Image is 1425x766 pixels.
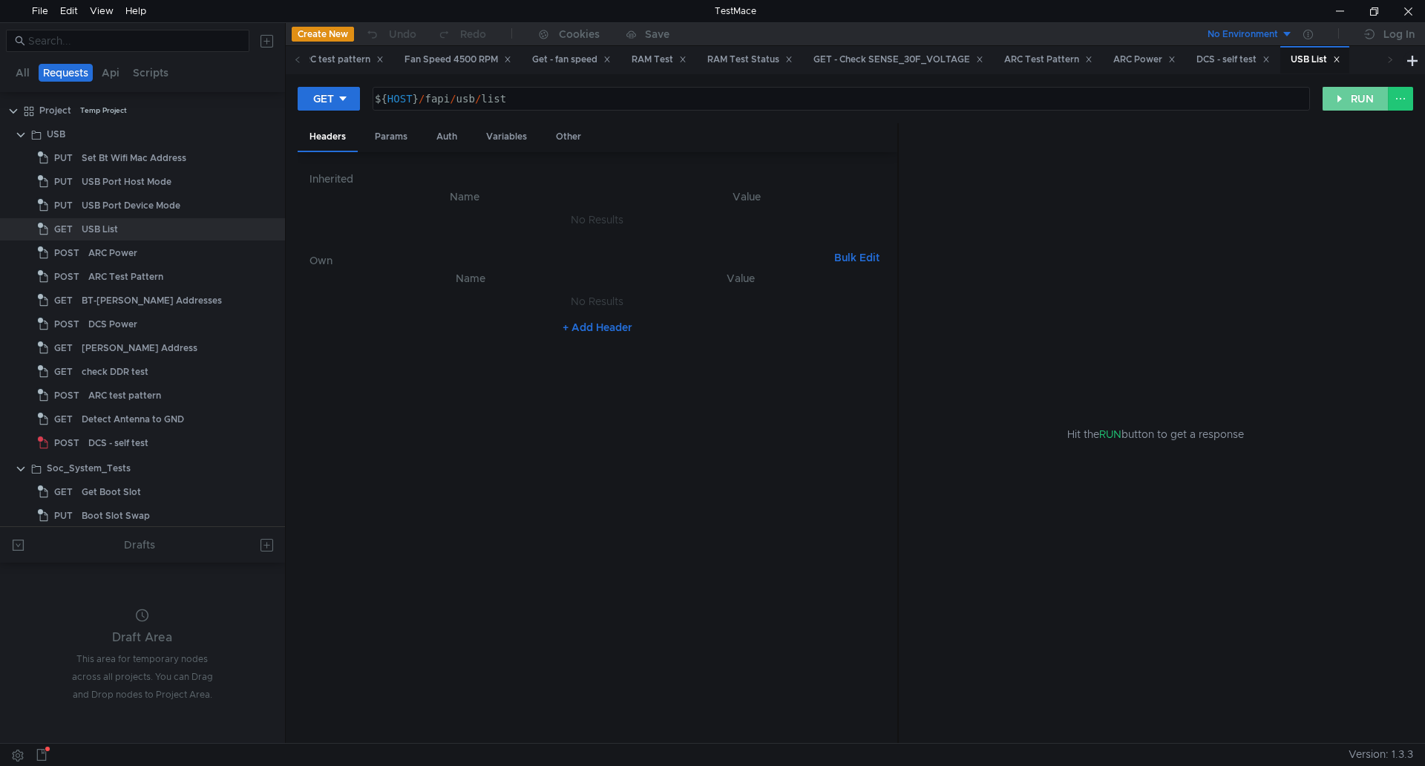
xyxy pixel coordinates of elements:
div: [PERSON_NAME] Address [82,337,197,359]
div: Soc_System_Tests [47,457,131,479]
button: RUN [1323,87,1389,111]
button: Scripts [128,64,173,82]
div: Boot Slot Swap [82,505,150,527]
div: ARC Test Pattern [88,266,163,288]
span: GET [54,289,73,312]
button: Redo [427,23,497,45]
span: GET [54,361,73,383]
button: All [11,64,34,82]
th: Value [609,188,885,206]
nz-embed-empty: No Results [571,213,623,226]
span: Hit the button to get a response [1067,426,1244,442]
h6: Own [309,252,828,269]
span: GET [54,408,73,431]
div: GET - Check SENSE_30F_VOLTAGE [813,52,983,68]
div: ARC test pattern [298,52,384,68]
div: Undo [389,25,416,43]
button: Undo [354,23,427,45]
div: RAM Test Status [707,52,793,68]
div: ARC Test Pattern [1004,52,1092,68]
button: Requests [39,64,93,82]
button: + Add Header [557,318,638,336]
span: POST [54,266,79,288]
div: Other [544,123,593,151]
span: PUT [54,505,73,527]
span: PUT [54,171,73,193]
h6: Inherited [309,170,885,188]
div: Detect Antenna to GND [82,408,184,431]
span: POST [54,313,79,335]
button: Bulk Edit [828,249,885,266]
th: Name [321,188,609,206]
div: USB List [1291,52,1340,68]
span: PUT [54,147,73,169]
div: Redo [460,25,486,43]
div: check DDR test [82,361,148,383]
div: Temp Project [80,99,127,122]
span: GET [54,481,73,503]
button: Api [97,64,124,82]
div: DCS Power [88,313,137,335]
input: Search... [28,33,240,49]
span: Version: 1.3.3 [1349,744,1413,765]
button: No Environment [1190,22,1293,46]
div: USB Port Host Mode [82,171,171,193]
div: BT-[PERSON_NAME] Addresses [82,289,222,312]
div: Headers [298,123,358,152]
div: USB [47,123,65,145]
div: Project [39,99,71,122]
div: Fan Speed 4500 RPM [404,52,511,68]
div: ARC test pattern [88,384,161,407]
div: DCS - self test [1196,52,1270,68]
span: POST [54,432,79,454]
div: Get Boot Slot [82,481,141,503]
div: USB Port Device Mode [82,194,180,217]
div: Log In [1383,25,1415,43]
span: PUT [54,194,73,217]
th: Name [333,269,609,287]
button: GET [298,87,360,111]
span: GET [54,337,73,359]
span: POST [54,242,79,264]
div: DCS - self test [88,432,148,454]
div: Save [645,29,669,39]
nz-embed-empty: No Results [571,295,623,308]
span: RUN [1099,428,1121,441]
span: POST [54,384,79,407]
div: ARC Power [1113,52,1176,68]
div: Set Bt Wifi Mac Address [82,147,186,169]
div: No Environment [1208,27,1278,42]
div: GET [313,91,334,107]
div: Cookies [559,25,600,43]
th: Value [608,269,873,287]
div: RAM Test [632,52,687,68]
div: Get - fan speed [532,52,611,68]
div: Auth [425,123,469,151]
div: Drafts [124,536,155,554]
div: Variables [474,123,539,151]
div: USB List [82,218,118,240]
button: Create New [292,27,354,42]
div: Params [363,123,419,151]
div: ARC Power [88,242,137,264]
span: GET [54,218,73,240]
